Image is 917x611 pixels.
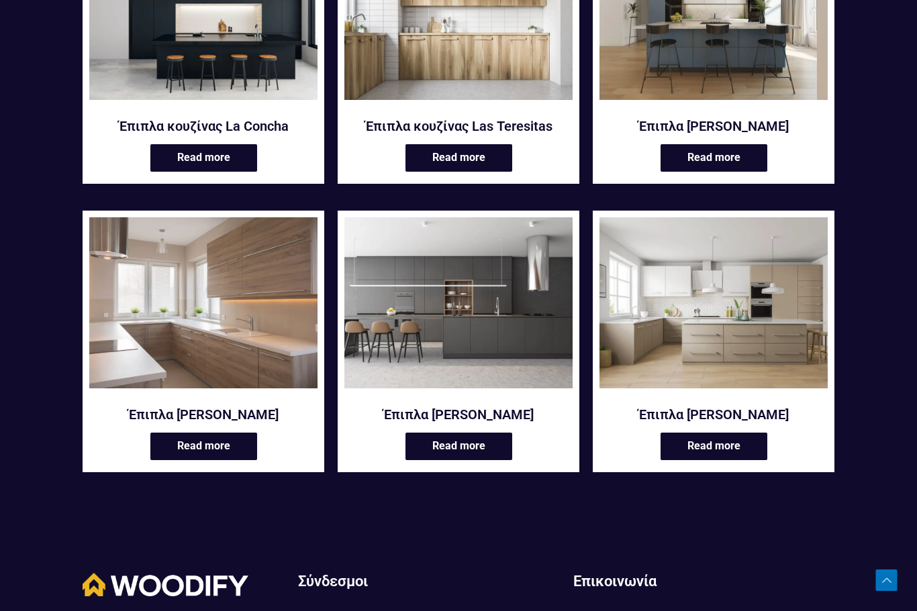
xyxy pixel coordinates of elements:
img: Woodify [83,573,248,597]
a: Read more about “Έπιπλα κουζίνας Querim” [661,433,767,461]
a: Read more about “Έπιπλα κουζίνας Nudey” [150,433,257,461]
a: Read more about “Έπιπλα κουζίνας Las Teresitas” [405,145,512,172]
span: Επικοινωνία [573,573,657,590]
a: Έπιπλα [PERSON_NAME] [599,406,828,424]
a: Έπιπλα [PERSON_NAME] [89,406,318,424]
a: Έπιπλα [PERSON_NAME] [344,406,573,424]
a: Read more about “Έπιπλα κουζίνας La Concha” [150,145,257,172]
span: Σύνδεσμοι [298,573,368,590]
a: Έπιπλα κουζίνας Nudey [89,218,318,398]
a: Read more about “Έπιπλα κουζίνας Oludeniz” [405,433,512,461]
a: Έπιπλα [PERSON_NAME] [599,118,828,135]
a: Read more about “Έπιπλα κουζίνας Matira” [661,145,767,172]
a: Έπιπλα κουζίνας Oludeniz [344,218,573,398]
a: Έπιπλα κουζίνας Querim [599,218,828,398]
a: Έπιπλα κουζίνας La Concha [89,118,318,135]
a: Έπιπλα κουζίνας Las Teresitas [344,118,573,135]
